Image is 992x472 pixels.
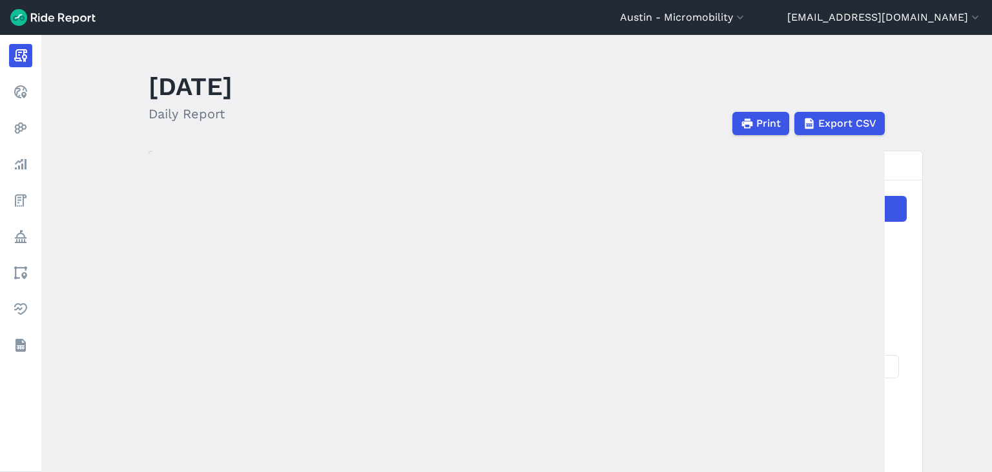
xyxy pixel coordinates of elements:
[9,153,32,176] a: Analyze
[9,44,32,67] a: Report
[9,80,32,103] a: Realtime
[9,297,32,321] a: Health
[9,116,32,140] a: Heatmaps
[10,9,96,26] img: Ride Report
[9,225,32,248] a: Policy
[9,334,32,357] a: Datasets
[9,261,32,284] a: Areas
[9,189,32,212] a: Fees
[620,10,747,25] button: Austin - Micromobility
[787,10,982,25] button: [EMAIL_ADDRESS][DOMAIN_NAME]
[149,69,232,104] h1: [DATE]
[732,112,789,135] button: Print
[818,116,876,131] span: Export CSV
[756,116,781,131] span: Print
[794,112,885,135] button: Export CSV
[149,104,232,123] h2: Daily Report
